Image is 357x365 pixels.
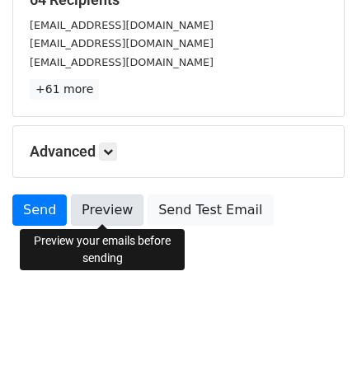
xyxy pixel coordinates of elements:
[30,56,214,68] small: [EMAIL_ADDRESS][DOMAIN_NAME]
[30,143,327,161] h5: Advanced
[275,286,357,365] iframe: Chat Widget
[20,229,185,270] div: Preview your emails before sending
[275,286,357,365] div: 聊天小工具
[30,37,214,49] small: [EMAIL_ADDRESS][DOMAIN_NAME]
[148,194,273,226] a: Send Test Email
[30,79,99,100] a: +61 more
[30,19,214,31] small: [EMAIL_ADDRESS][DOMAIN_NAME]
[12,194,67,226] a: Send
[71,194,143,226] a: Preview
